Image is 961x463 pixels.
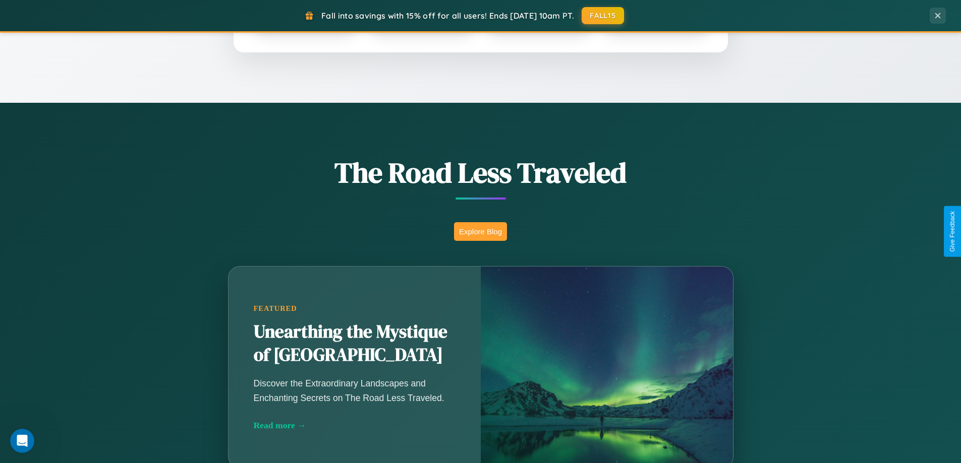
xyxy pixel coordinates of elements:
h2: Unearthing the Mystique of [GEOGRAPHIC_DATA] [254,320,456,367]
button: FALL15 [582,7,624,24]
h1: The Road Less Traveled [178,153,783,192]
iframe: Intercom live chat [10,429,34,453]
div: Give Feedback [949,211,956,252]
div: Featured [254,304,456,313]
p: Discover the Extraordinary Landscapes and Enchanting Secrets on The Road Less Traveled. [254,376,456,405]
button: Explore Blog [454,222,507,241]
div: Read more → [254,420,456,431]
span: Fall into savings with 15% off for all users! Ends [DATE] 10am PT. [321,11,574,21]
